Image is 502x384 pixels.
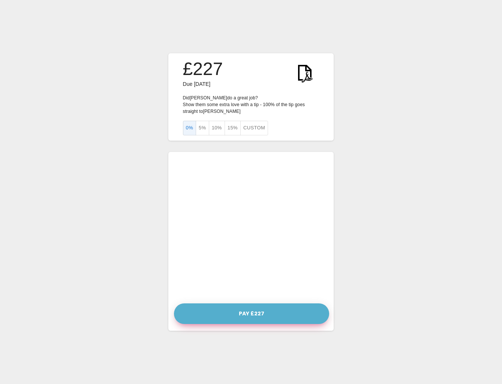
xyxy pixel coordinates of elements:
button: 5% [196,121,209,135]
button: 10% [209,121,225,135]
p: Did [PERSON_NAME] do a great job? Show them some extra love with a tip - 100% of the tip goes str... [183,94,319,115]
img: KWtEnYElUAjQEnRfPUW9W5ea6t5aBiGYRiGYRiGYRg1o9H4B2ScLFicwGxqAAAAAElFTkSuQmCC [291,58,319,87]
h3: £227 [183,58,223,79]
iframe: Secure payment input frame [172,156,330,298]
button: Pay £227 [174,303,329,324]
span: Due [DATE] [183,81,211,87]
button: 15% [225,121,241,135]
button: 0% [183,121,196,135]
button: Custom [240,121,268,135]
